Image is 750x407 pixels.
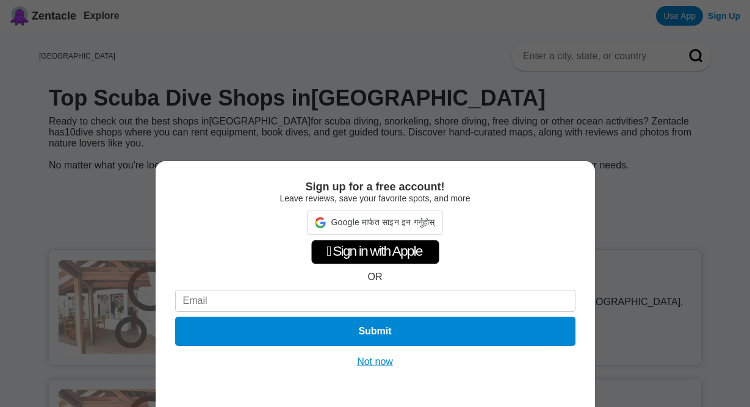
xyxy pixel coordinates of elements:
[307,211,442,235] div: Google मार्फत साइन इन गर्नुहोस्
[311,240,439,264] div: Sign in with Apple
[175,193,575,203] div: Leave reviews, save your favorite spots, and more
[353,356,397,368] button: Not now
[331,218,434,228] span: Google मार्फत साइन इन गर्नुहोस्
[175,317,575,346] button: Submit
[175,290,575,312] input: Email
[368,272,383,283] div: OR
[175,181,575,193] div: Sign up for a free account!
